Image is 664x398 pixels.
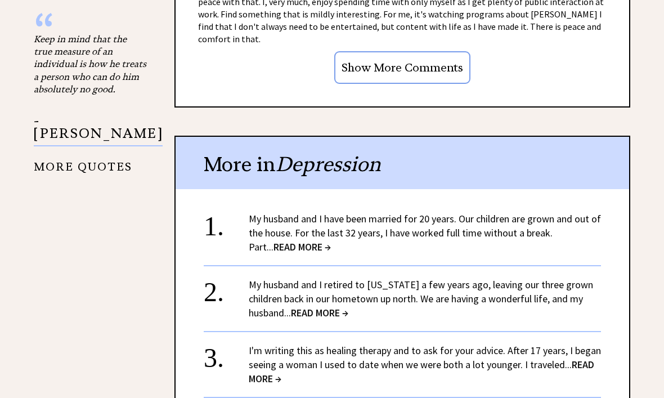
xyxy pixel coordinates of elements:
[34,151,132,173] a: MORE QUOTES
[176,137,629,189] div: More in
[204,343,249,364] div: 3.
[204,278,249,298] div: 2.
[34,33,146,96] div: Keep in mind that the true measure of an individual is how he treats a person who can do him abso...
[249,358,594,385] span: READ MORE →
[204,212,249,232] div: 1.
[34,115,163,147] p: - [PERSON_NAME]
[273,240,331,253] span: READ MORE →
[334,51,470,84] input: Show More Comments
[249,212,601,253] a: My husband and I have been married for 20 years. Our children are grown and out of the house. For...
[34,21,146,33] div: “
[291,306,348,319] span: READ MORE →
[249,278,593,319] a: My husband and I retired to [US_STATE] a few years ago, leaving our three grown children back in ...
[276,151,381,177] span: Depression
[249,344,601,385] a: I'm writing this as healing therapy and to ask for your advice. After 17 years, I began seeing a ...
